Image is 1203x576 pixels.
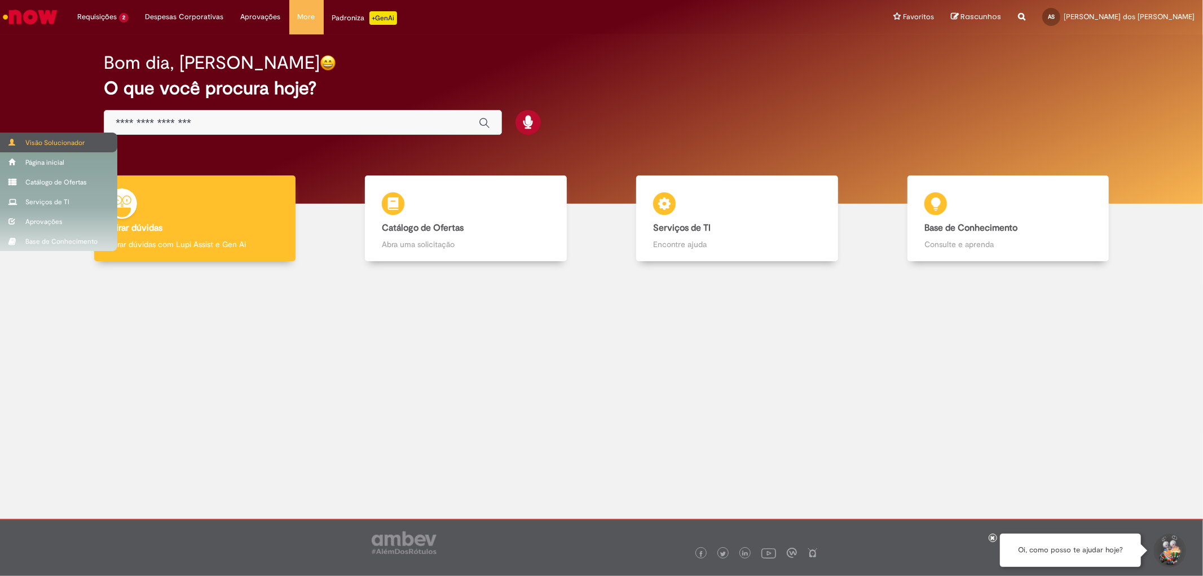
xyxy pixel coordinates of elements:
span: AS [1048,13,1055,20]
span: 2 [119,13,129,23]
span: Requisições [77,11,117,23]
img: logo_footer_naosei.png [808,548,818,558]
span: Aprovações [241,11,281,23]
b: Serviços de TI [653,222,711,234]
p: Abra uma solicitação [382,239,549,250]
p: Consulte e aprenda [924,239,1092,250]
a: Base de Conhecimento Consulte e aprenda [872,175,1144,262]
a: Rascunhos [951,12,1001,23]
h2: Bom dia, [PERSON_NAME] [104,53,320,73]
h2: O que você procura hoje? [104,78,1099,98]
span: Favoritos [903,11,934,23]
img: logo_footer_workplace.png [787,548,797,558]
a: Catálogo de Ofertas Abra uma solicitação [331,175,602,262]
a: Tirar dúvidas Tirar dúvidas com Lupi Assist e Gen Ai [59,175,331,262]
span: Rascunhos [960,11,1001,22]
img: logo_footer_linkedin.png [742,551,748,557]
b: Base de Conhecimento [924,222,1017,234]
p: +GenAi [369,11,397,25]
img: logo_footer_twitter.png [720,551,726,557]
a: Serviços de TI Encontre ajuda [602,175,873,262]
div: Oi, como posso te ajudar hoje? [1000,534,1141,567]
span: [PERSON_NAME] dos [PERSON_NAME] [1064,12,1195,21]
img: logo_footer_facebook.png [698,551,704,557]
img: logo_footer_ambev_rotulo_gray.png [372,531,437,554]
span: Despesas Corporativas [146,11,224,23]
b: Tirar dúvidas [111,222,162,234]
img: logo_footer_youtube.png [761,546,776,560]
p: Encontre ajuda [653,239,821,250]
b: Catálogo de Ofertas [382,222,464,234]
span: More [298,11,315,23]
img: ServiceNow [1,6,59,28]
p: Tirar dúvidas com Lupi Assist e Gen Ai [111,239,279,250]
img: happy-face.png [320,55,336,71]
button: Iniciar Conversa de Suporte [1152,534,1186,568]
div: Padroniza [332,11,397,25]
